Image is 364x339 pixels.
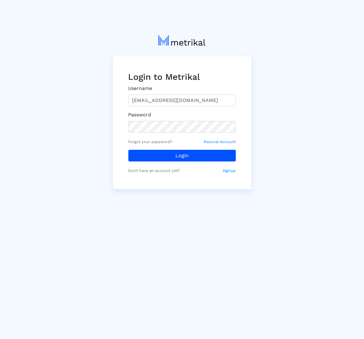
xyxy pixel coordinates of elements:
[204,139,236,145] small: Recover Account
[128,139,173,145] small: Forgot your password?
[128,111,151,119] label: Password
[128,168,180,173] small: Don’t have an account yet?
[128,150,236,162] button: Login
[128,72,236,82] h3: Login to Metrikal
[128,85,152,92] label: Username
[159,35,205,46] img: metrical-logo-light.png
[223,168,236,173] small: Signup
